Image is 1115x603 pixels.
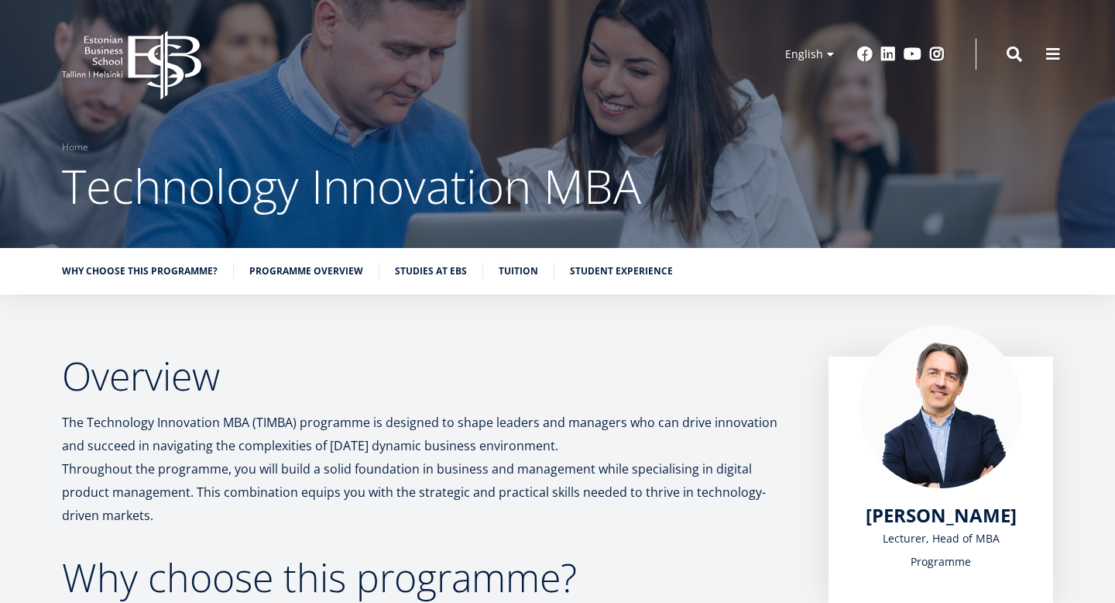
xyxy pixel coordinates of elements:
[62,558,798,597] h2: Why choose this programme?
[866,502,1017,528] span: [PERSON_NAME]
[866,504,1017,527] a: [PERSON_NAME]
[395,264,467,279] a: Studies at EBS
[929,47,945,62] a: Instagram
[859,527,1022,574] div: Lecturer, Head of MBA Programme
[62,264,218,279] a: Why choose this programme?
[570,264,673,279] a: Student experience
[859,326,1022,488] img: Marko Rillo
[880,47,896,62] a: Linkedin
[904,47,921,62] a: Youtube
[857,47,873,62] a: Facebook
[249,264,363,279] a: Programme overview
[62,154,641,218] span: Technology Innovation MBA
[499,264,538,279] a: Tuition
[62,411,798,527] p: The Technology Innovation MBA (TIMBA) programme is designed to shape leaders and managers who can...
[62,357,798,395] h2: Overview
[62,140,88,155] a: Home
